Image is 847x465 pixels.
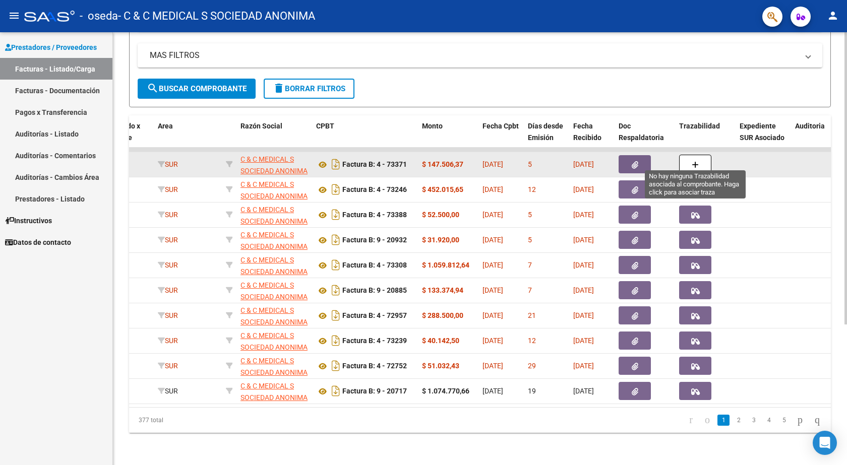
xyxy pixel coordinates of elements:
span: 5 [528,236,532,244]
li: page 1 [716,412,731,429]
div: 377 total [129,408,268,433]
span: 29 [528,362,536,370]
i: Descargar documento [329,383,342,399]
span: Trazabilidad [679,122,720,130]
span: C & C MEDICAL S SOCIEDAD ANONIMA [240,155,308,175]
span: Area [158,122,173,130]
span: [DATE] [482,387,503,395]
span: Borrar Filtros [273,84,345,93]
div: 30707174702 [240,204,308,225]
div: 30707174702 [240,254,308,276]
span: SUR [158,362,178,370]
div: 30707174702 [240,305,308,326]
span: Fecha Recibido [573,122,601,142]
strong: Factura B: 9 - 20932 [342,236,407,244]
span: Prestadores / Proveedores [5,42,97,53]
span: [DATE] [573,236,594,244]
a: go to first page [685,415,697,426]
strong: Factura B: 4 - 73239 [342,337,407,345]
span: [DATE] [573,286,594,294]
span: Buscar Comprobante [147,84,247,93]
span: [DATE] [482,286,503,294]
datatable-header-cell: Razón Social [236,115,312,160]
span: 21 [528,311,536,319]
div: 30707174702 [240,355,308,376]
span: - oseda [80,5,118,27]
mat-expansion-panel-header: MAS FILTROS [138,43,822,68]
strong: $ 52.500,00 [422,211,459,219]
span: [DATE] [482,160,503,168]
i: Descargar documento [329,333,342,349]
span: [DATE] [573,337,594,345]
strong: Factura B: 4 - 73388 [342,211,407,219]
span: Datos de contacto [5,237,71,248]
i: Descargar documento [329,358,342,374]
i: Descargar documento [329,156,342,172]
span: Instructivos [5,215,52,226]
span: SUR [158,261,178,269]
div: 30707174702 [240,229,308,250]
strong: Factura B: 4 - 73371 [342,161,407,169]
span: SUR [158,286,178,294]
span: [DATE] [573,211,594,219]
span: [DATE] [573,311,594,319]
button: Buscar Comprobante [138,79,256,99]
strong: $ 288.500,00 [422,311,463,319]
span: [DATE] [482,185,503,193]
span: 7 [528,286,532,294]
span: 12 [528,185,536,193]
span: Fecha Cpbt [482,122,519,130]
strong: $ 51.032,43 [422,362,459,370]
a: go to last page [810,415,824,426]
span: C & C MEDICAL S SOCIEDAD ANONIMA [240,357,308,376]
datatable-header-cell: Fecha Cpbt [478,115,524,160]
span: [DATE] [482,311,503,319]
div: 30707174702 [240,330,308,351]
span: SUR [158,185,178,193]
div: 30707174702 [240,179,308,200]
span: C & C MEDICAL S SOCIEDAD ANONIMA [240,180,308,200]
a: go to previous page [700,415,714,426]
span: Razón Social [240,122,282,130]
li: page 5 [776,412,792,429]
span: 7 [528,261,532,269]
mat-icon: search [147,82,159,94]
div: 30707174702 [240,154,308,175]
datatable-header-cell: Doc Respaldatoria [615,115,675,160]
i: Descargar documento [329,232,342,248]
a: 3 [748,415,760,426]
span: C & C MEDICAL S SOCIEDAD ANONIMA [240,306,308,326]
span: [DATE] [482,236,503,244]
strong: $ 452.015,65 [422,185,463,193]
datatable-header-cell: Area [154,115,222,160]
div: 30707174702 [240,380,308,402]
span: 12 [528,337,536,345]
a: 4 [763,415,775,426]
strong: Factura B: 4 - 73246 [342,186,407,194]
mat-icon: menu [8,10,20,22]
span: Expediente SUR Asociado [740,122,784,142]
i: Descargar documento [329,307,342,323]
strong: $ 133.374,94 [422,286,463,294]
span: [DATE] [573,387,594,395]
span: Doc Respaldatoria [619,122,664,142]
i: Descargar documento [329,257,342,273]
strong: Factura B: 4 - 72752 [342,362,407,370]
strong: $ 1.074.770,66 [422,387,469,395]
button: Borrar Filtros [264,79,354,99]
span: SUR [158,311,178,319]
strong: Factura B: 9 - 20885 [342,287,407,295]
datatable-header-cell: Monto [418,115,478,160]
span: Días desde Emisión [528,122,563,142]
span: C & C MEDICAL S SOCIEDAD ANONIMA [240,206,308,225]
span: C & C MEDICAL S SOCIEDAD ANONIMA [240,281,308,301]
span: [DATE] [482,211,503,219]
div: Open Intercom Messenger [813,431,837,455]
span: C & C MEDICAL S SOCIEDAD ANONIMA [240,256,308,276]
datatable-header-cell: CPBT [312,115,418,160]
span: [DATE] [573,185,594,193]
mat-icon: person [827,10,839,22]
span: C & C MEDICAL S SOCIEDAD ANONIMA [240,331,308,351]
span: SUR [158,337,178,345]
i: Descargar documento [329,282,342,298]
